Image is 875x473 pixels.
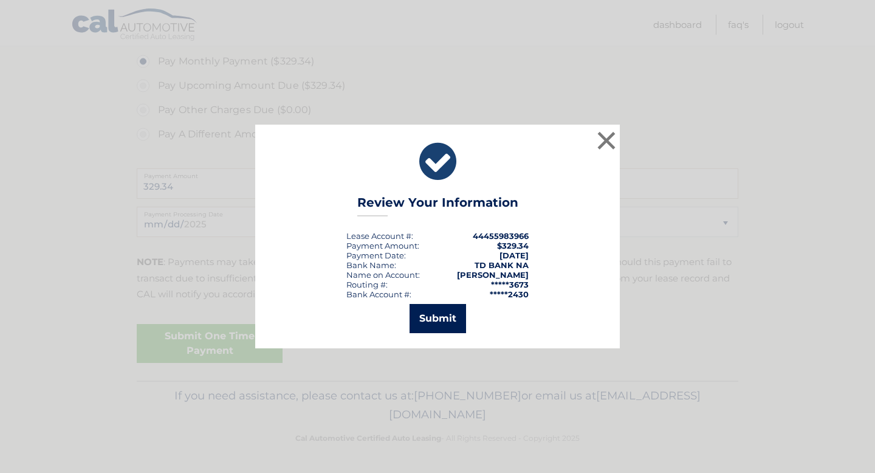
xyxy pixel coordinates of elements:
div: Lease Account #: [346,231,413,241]
button: × [594,128,619,153]
strong: TD BANK NA [475,260,529,270]
span: $329.34 [497,241,529,250]
div: Bank Name: [346,260,396,270]
div: Bank Account #: [346,289,411,299]
span: [DATE] [499,250,529,260]
strong: [PERSON_NAME] [457,270,529,280]
div: Name on Account: [346,270,420,280]
strong: 44455983966 [473,231,529,241]
button: Submit [410,304,466,333]
div: : [346,250,406,260]
h3: Review Your Information [357,195,518,216]
div: Routing #: [346,280,388,289]
span: Payment Date [346,250,404,260]
div: Payment Amount: [346,241,419,250]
